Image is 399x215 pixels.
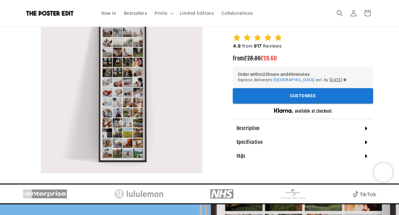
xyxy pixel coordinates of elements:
[261,55,277,62] span: £19.60
[273,76,314,83] button: [GEOGRAPHIC_DATA]
[237,139,263,145] h4: Specification
[330,76,342,83] span: [DATE]
[333,6,347,20] summary: Search
[155,10,167,16] span: Prints
[237,153,245,159] h4: FAQs
[295,109,332,114] h5: available at checkout
[24,8,91,18] a: The Poster Edit
[124,10,147,16] span: Bestsellers
[374,163,393,182] iframe: Chatra live chat
[151,7,176,20] summary: Prints
[233,55,373,62] h3: From
[176,7,218,20] a: Limited Editions
[221,10,253,16] span: Collaborations
[26,11,73,16] img: The Poster Edit
[237,125,260,132] h4: Description
[238,72,368,76] h6: Order within 22 hours and 40 minutes
[233,88,373,104] div: outlined primary button group
[98,7,120,20] a: New In
[180,10,214,16] span: Limited Editions
[316,76,328,83] span: est. by
[26,12,217,173] media-gallery: Gallery Viewer
[273,77,314,82] span: [GEOGRAPHIC_DATA]
[233,43,241,48] span: 4.9
[254,43,262,48] span: 917
[218,7,256,20] a: Collaborations
[233,43,282,49] h2: from Reviews
[120,7,151,20] a: Bestsellers
[238,76,273,83] span: Express delivery to
[244,55,261,62] span: £28.00
[102,10,116,16] span: New In
[233,88,373,104] button: Customise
